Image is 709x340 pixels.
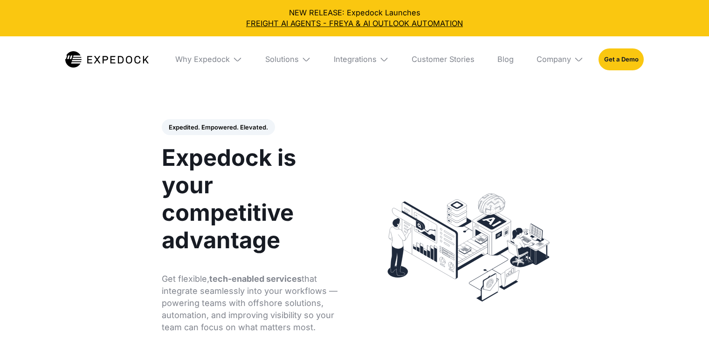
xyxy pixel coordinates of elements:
[334,54,377,64] div: Integrations
[162,273,345,333] p: Get flexible, that integrate seamlessly into your workflows — powering teams with offshore soluti...
[326,36,397,82] div: Integrations
[7,7,701,29] div: NEW RELEASE: Expedock Launches
[7,18,701,29] a: FREIGHT AI AGENTS - FREYA & AI OUTLOOK AUTOMATION
[168,36,250,82] div: Why Expedock
[265,54,299,64] div: Solutions
[529,36,591,82] div: Company
[209,274,302,284] strong: tech-enabled services
[490,36,522,82] a: Blog
[404,36,482,82] a: Customer Stories
[162,144,345,254] h1: Expedock is your competitive advantage
[537,54,571,64] div: Company
[175,54,230,64] div: Why Expedock
[599,48,644,70] a: Get a Demo
[257,36,318,82] div: Solutions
